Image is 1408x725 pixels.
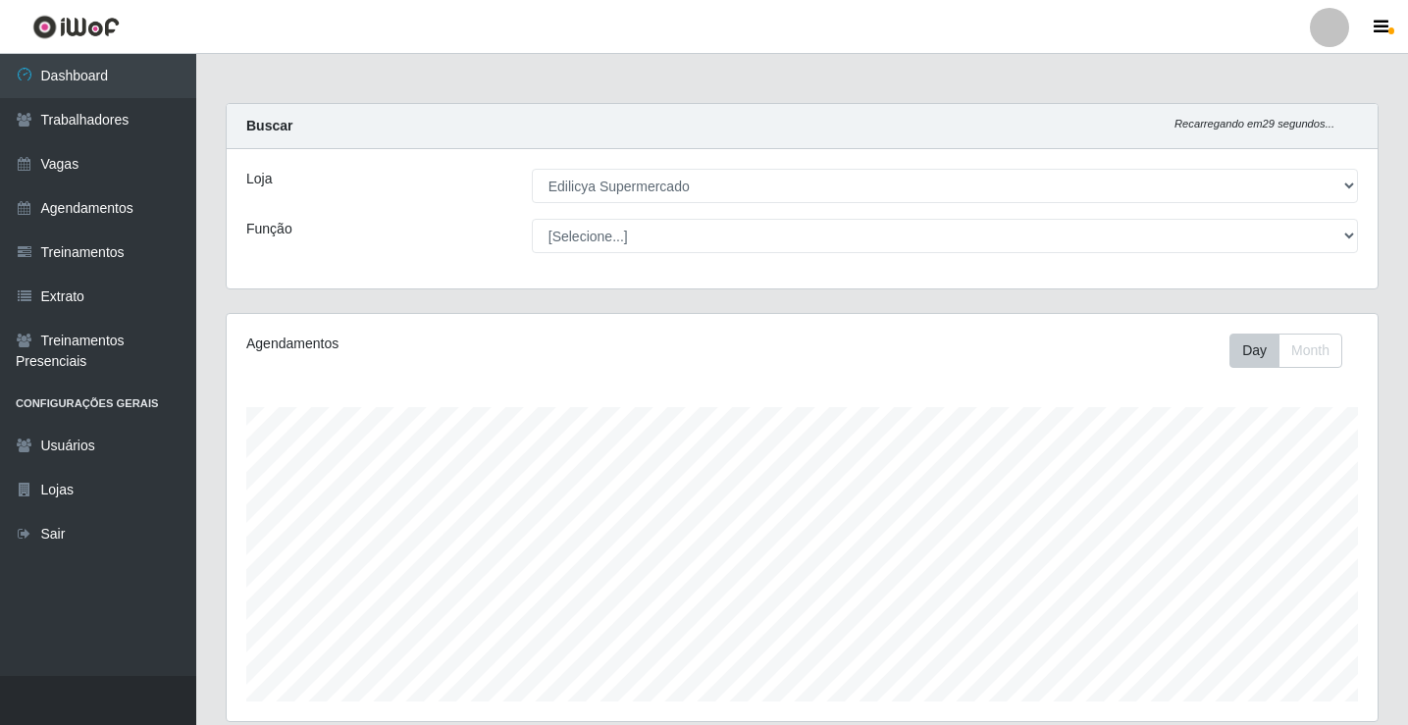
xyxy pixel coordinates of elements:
[32,15,120,39] img: CoreUI Logo
[1174,118,1334,129] i: Recarregando em 29 segundos...
[246,219,292,239] label: Função
[1229,334,1279,368] button: Day
[246,118,292,133] strong: Buscar
[1229,334,1358,368] div: Toolbar with button groups
[1278,334,1342,368] button: Month
[1229,334,1342,368] div: First group
[246,169,272,189] label: Loja
[246,334,693,354] div: Agendamentos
